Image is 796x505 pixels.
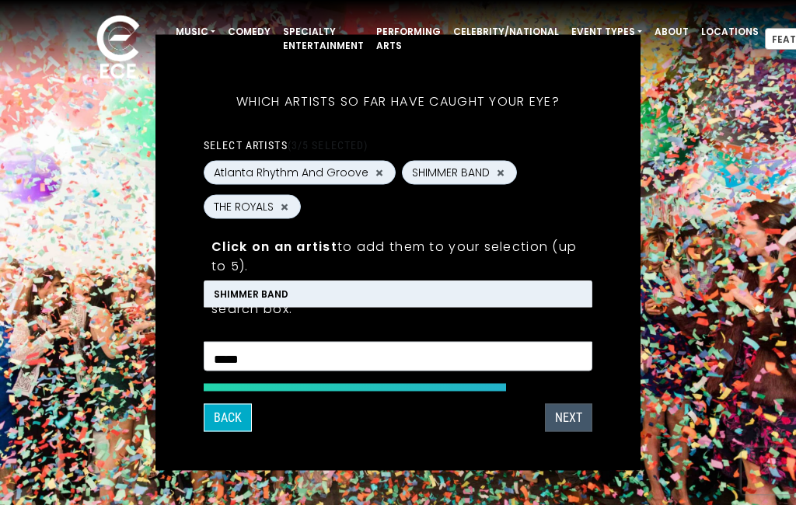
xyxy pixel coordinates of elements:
label: Select artists [204,138,368,152]
button: Next [545,404,592,432]
textarea: Search [214,352,582,366]
a: Performing Arts [370,19,447,59]
p: You can search by typing an artist name in the search box. [211,280,585,319]
p: to add them to your selection (up to 5). [211,237,585,276]
button: Remove THE ROYALS [278,200,291,214]
button: Back [204,404,252,432]
h5: Which artists so far have caught your eye? [204,74,592,130]
a: Event Types [565,19,648,45]
span: Atlanta Rhythm And Groove [214,165,368,181]
a: Music [169,19,222,45]
span: THE ROYALS [214,199,274,215]
span: (3/5 selected) [288,139,368,151]
img: ece_new_logo_whitev2-1.png [79,11,157,86]
a: Celebrity/National [447,19,565,45]
li: SHIMMER BAND [204,281,592,308]
a: Comedy [222,19,277,45]
a: Locations [695,19,765,45]
span: SHIMMER BAND [412,165,490,181]
button: Remove Atlanta Rhythm And Groove [373,165,386,179]
button: Remove SHIMMER BAND [494,165,507,179]
a: Specialty Entertainment [277,19,370,59]
strong: Click on an artist [211,238,337,256]
a: About [648,19,695,45]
